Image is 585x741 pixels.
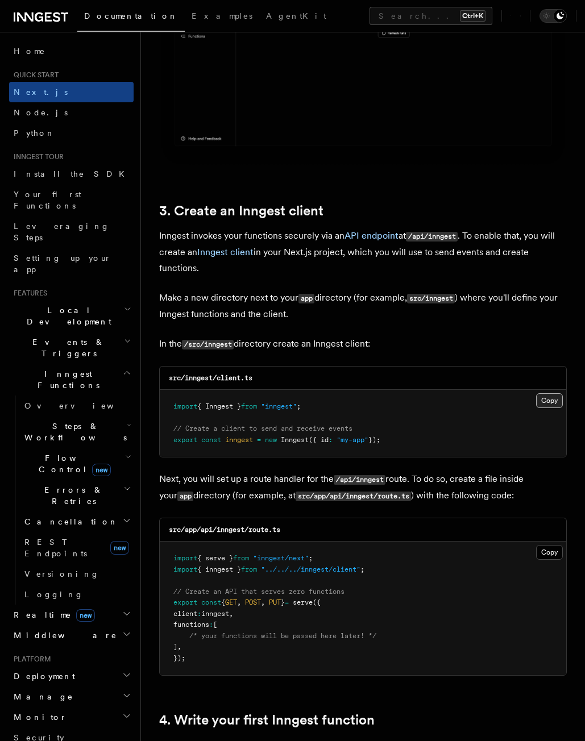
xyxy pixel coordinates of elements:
span: { serve } [197,554,233,562]
span: "my-app" [337,436,368,444]
span: Errors & Retries [20,484,123,507]
button: Copy [536,545,563,560]
span: : [329,436,333,444]
span: Node.js [14,108,68,117]
a: Logging [20,584,134,605]
span: Versioning [24,569,99,578]
span: , [177,643,181,651]
div: Inngest Functions [9,396,134,605]
span: , [229,610,233,618]
span: Cancellation [20,516,118,527]
span: { inngest } [197,565,241,573]
a: API endpoint [345,230,399,241]
span: { Inngest } [197,402,241,410]
a: 3. Create an Inngest client [159,203,323,219]
span: { [221,598,225,606]
span: Home [14,45,45,57]
a: Inngest client [197,247,254,257]
span: import [173,402,197,410]
code: src/app/api/inngest/route.ts [296,492,411,501]
span: Steps & Workflows [20,421,127,443]
span: "../../../inngest/client" [261,565,360,573]
button: Middleware [9,625,134,646]
code: app [177,492,193,501]
span: /* your functions will be passed here later! */ [189,632,376,640]
span: : [197,610,201,618]
span: const [201,598,221,606]
span: new [76,609,95,622]
span: Inngest [281,436,309,444]
span: // Create a client to send and receive events [173,424,352,432]
span: import [173,565,197,573]
a: Versioning [20,564,134,584]
span: const [201,436,221,444]
span: import [173,554,197,562]
button: Copy [536,393,563,408]
span: PUT [269,598,281,606]
a: Setting up your app [9,248,134,280]
span: Examples [192,11,252,20]
span: "inngest/next" [253,554,309,562]
span: = [257,436,261,444]
span: REST Endpoints [24,538,87,558]
span: Setting up your app [14,253,111,274]
code: src/inngest [407,294,455,303]
span: Documentation [84,11,178,20]
code: src/app/api/inngest/route.ts [169,526,280,534]
span: Features [9,289,47,298]
span: "inngest" [261,402,297,410]
span: new [92,464,111,476]
a: Install the SDK [9,164,134,184]
button: Local Development [9,300,134,332]
span: ; [360,565,364,573]
a: REST Endpointsnew [20,532,134,564]
span: }); [368,436,380,444]
span: Platform [9,655,51,664]
span: Logging [24,590,84,599]
span: POST [245,598,261,606]
button: Realtimenew [9,605,134,625]
p: Make a new directory next to your directory (for example, ) where you'll define your Inngest func... [159,290,567,322]
span: , [261,598,265,606]
span: new [110,541,129,555]
span: = [285,598,289,606]
span: Local Development [9,305,124,327]
span: , [237,598,241,606]
code: app [298,294,314,303]
span: functions [173,621,209,628]
span: : [209,621,213,628]
button: Manage [9,686,134,707]
span: ({ [313,598,321,606]
a: Examples [185,3,259,31]
span: from [241,565,257,573]
span: from [241,402,257,410]
span: inngest [201,610,229,618]
span: inngest [225,436,253,444]
a: Overview [20,396,134,416]
a: Home [9,41,134,61]
span: Deployment [9,671,75,682]
span: serve [293,598,313,606]
span: Your first Functions [14,190,81,210]
span: Quick start [9,70,59,80]
span: ; [297,402,301,410]
span: ({ id [309,436,329,444]
span: export [173,436,197,444]
span: Inngest Functions [9,368,123,391]
span: [ [213,621,217,628]
button: Search...Ctrl+K [370,7,492,25]
span: Leveraging Steps [14,222,110,242]
p: Inngest invokes your functions securely via an at . To enable that, you will create an in your Ne... [159,228,567,276]
span: Flow Control [20,452,125,475]
button: Flow Controlnew [20,448,134,480]
span: new [265,436,277,444]
a: AgentKit [259,3,333,31]
a: 4. Write your first Inngest function [159,712,375,728]
span: Next.js [14,88,68,97]
span: Realtime [9,609,95,621]
button: Cancellation [20,511,134,532]
span: Events & Triggers [9,336,124,359]
span: ; [309,554,313,562]
span: ] [173,643,177,651]
span: from [233,554,249,562]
